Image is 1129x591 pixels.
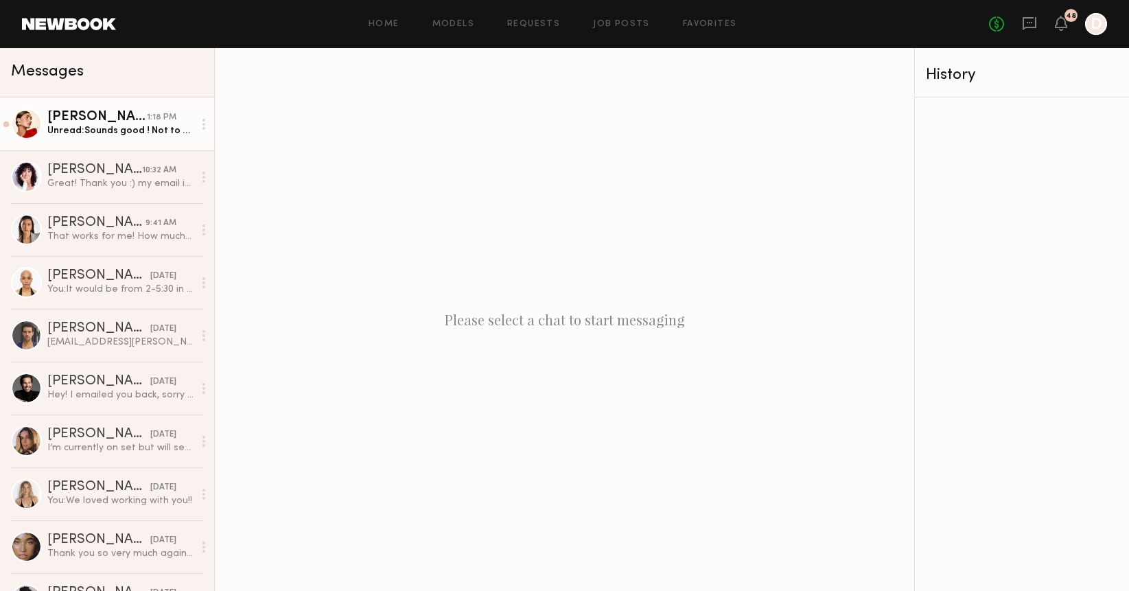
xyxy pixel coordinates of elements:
[47,111,147,124] div: [PERSON_NAME]
[150,323,176,336] div: [DATE]
[47,269,150,283] div: [PERSON_NAME]
[150,375,176,389] div: [DATE]
[11,64,84,80] span: Messages
[47,322,150,336] div: [PERSON_NAME]
[47,163,142,177] div: [PERSON_NAME]
[150,270,176,283] div: [DATE]
[215,48,914,591] div: Please select a chat to start messaging
[47,230,194,243] div: That works for me! How much is the rate?
[47,441,194,454] div: I’m currently on set but will send some over when I get the chance. This evening at the latest
[150,534,176,547] div: [DATE]
[47,533,150,547] div: [PERSON_NAME]
[150,481,176,494] div: [DATE]
[150,428,176,441] div: [DATE]
[683,20,737,29] a: Favorites
[47,124,194,137] div: Unread: Sounds good ! Not to worry just thought I’d check, thank you 🙏🏽
[47,336,194,349] div: [EMAIL_ADDRESS][PERSON_NAME][DOMAIN_NAME]
[147,111,176,124] div: 1:18 PM
[1066,12,1076,20] div: 48
[369,20,399,29] a: Home
[47,283,194,296] div: You: It would be from 2-5:30 in [GEOGRAPHIC_DATA], [GEOGRAPHIC_DATA]! Let me know if you are avai...
[47,389,194,402] div: Hey! I emailed you back, sorry for the delay in getting back to you :)
[507,20,560,29] a: Requests
[47,428,150,441] div: [PERSON_NAME]
[47,547,194,560] div: Thank you so very much again for having me! x
[47,494,194,507] div: You: We loved working with you!!
[1085,13,1107,35] a: D
[432,20,474,29] a: Models
[47,375,150,389] div: [PERSON_NAME]
[47,177,194,190] div: Great! Thank you :) my email is [EMAIL_ADDRESS][DOMAIN_NAME]
[47,216,146,230] div: [PERSON_NAME]
[47,480,150,494] div: [PERSON_NAME]
[142,164,176,177] div: 10:32 AM
[926,67,1118,83] div: History
[593,20,650,29] a: Job Posts
[146,217,176,230] div: 9:41 AM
